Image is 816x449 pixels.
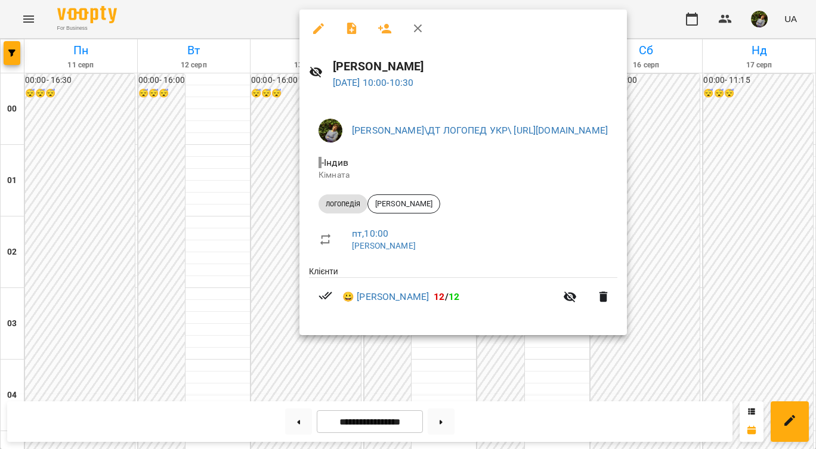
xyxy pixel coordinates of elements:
span: логопедія [319,199,367,209]
a: [DATE] 10:00-10:30 [333,77,414,88]
a: 😀 [PERSON_NAME] [342,290,429,304]
img: b75e9dd987c236d6cf194ef640b45b7d.jpg [319,119,342,143]
b: / [434,291,459,302]
div: [PERSON_NAME] [367,194,440,213]
ul: Клієнти [309,265,617,321]
a: пт , 10:00 [352,228,388,239]
span: 12 [449,291,459,302]
span: [PERSON_NAME] [368,199,440,209]
svg: Візит сплачено [319,289,333,303]
a: [PERSON_NAME] [352,241,416,250]
span: - Індив [319,157,351,168]
p: Кімната [319,169,608,181]
span: 12 [434,291,444,302]
a: [PERSON_NAME]\ДТ ЛОГОПЕД УКР\ [URL][DOMAIN_NAME] [352,125,608,136]
h6: [PERSON_NAME] [333,57,618,76]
